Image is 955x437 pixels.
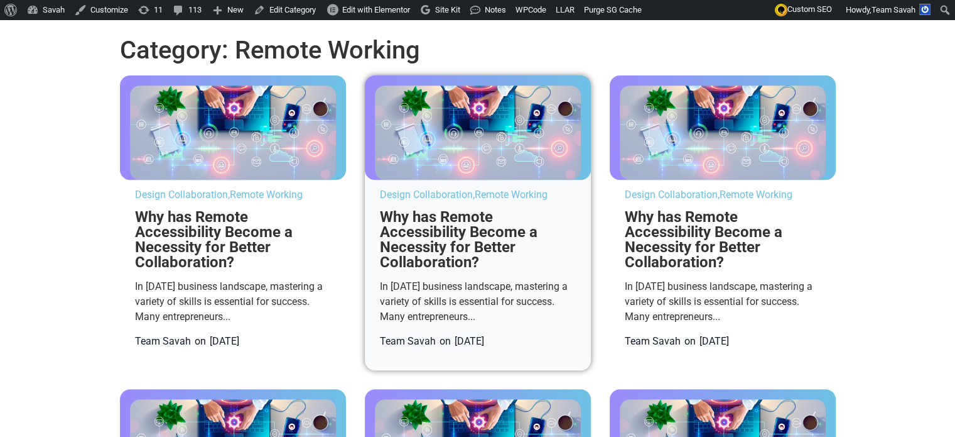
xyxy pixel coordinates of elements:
[440,334,451,349] span: on
[380,334,436,349] a: Team Savah
[135,189,228,201] a: Design Collaboration
[380,190,576,200] p: ,
[380,208,537,271] a: Why has Remote Accessibility Become a Necessity for Better Collaboration?
[455,335,484,347] time: [DATE]
[342,5,410,14] span: Edit with Elementor
[135,279,331,324] div: In [DATE] business landscape, mastering a variety of skills is essential for success. Many entrep...
[625,279,821,324] div: In [DATE] business landscape, mastering a variety of skills is essential for success. Many entrep...
[380,279,576,324] div: In [DATE] business landscape, mastering a variety of skills is essential for success. Many entrep...
[210,334,239,349] a: [DATE]
[871,5,915,14] span: Team Savah
[620,86,826,180] img: Remote Accessibility savahapp
[699,334,729,349] a: [DATE]
[195,334,206,349] span: on
[375,86,581,180] img: Remote Accessibility savahapp
[720,189,792,201] a: Remote Working
[135,190,331,200] p: ,
[699,335,729,347] time: [DATE]
[625,190,821,200] p: ,
[135,334,191,349] a: Team Savah
[625,208,782,271] a: Why has Remote Accessibility Become a Necessity for Better Collaboration?
[475,189,548,201] a: Remote Working
[625,334,681,349] a: Team Savah
[135,208,293,271] a: Why has Remote Accessibility Become a Necessity for Better Collaboration?
[684,334,696,349] span: on
[120,38,836,63] h1: Category: Remote Working
[230,189,303,201] a: Remote Working
[455,334,484,349] a: [DATE]
[625,189,718,201] a: Design Collaboration
[130,86,336,180] img: Remote Accessibility savahapp
[892,377,955,437] iframe: Chat Widget
[435,5,460,14] span: Site Kit
[210,335,239,347] time: [DATE]
[380,189,473,201] a: Design Collaboration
